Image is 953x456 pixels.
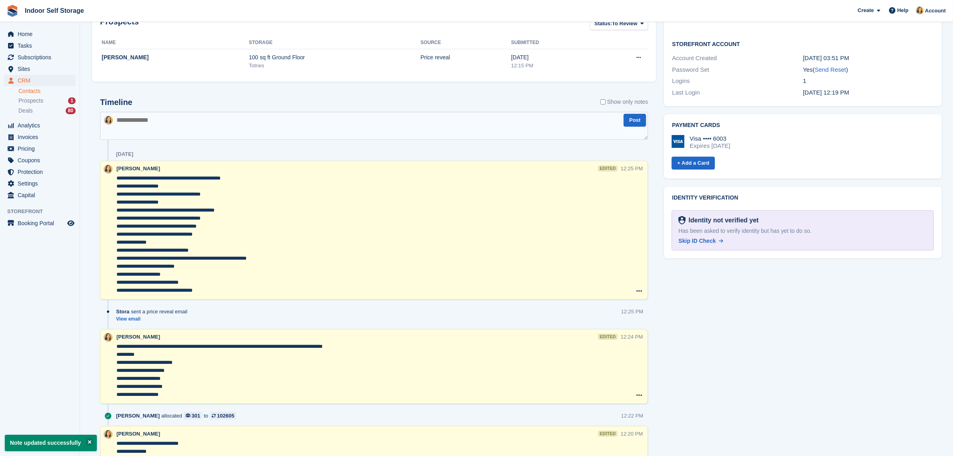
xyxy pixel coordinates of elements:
[68,97,76,104] div: 1
[116,334,160,340] span: [PERSON_NAME]
[672,65,803,75] div: Password Set
[600,98,648,106] label: Show only notes
[4,63,76,75] a: menu
[4,120,76,131] a: menu
[104,116,113,125] img: Emma Higgins
[594,20,612,28] span: Status:
[598,334,617,340] div: edited
[217,412,234,420] div: 102605
[116,151,133,157] div: [DATE]
[672,77,803,86] div: Logins
[104,333,112,342] img: Emma Higgins
[612,20,637,28] span: To Review
[4,166,76,178] a: menu
[511,62,597,70] div: 12:15 PM
[18,107,33,115] span: Deals
[624,114,646,127] button: Post
[4,178,76,189] a: menu
[4,143,76,154] a: menu
[18,28,66,40] span: Home
[18,131,66,143] span: Invoices
[210,412,236,420] a: 102605
[4,75,76,86] a: menu
[18,40,66,51] span: Tasks
[116,412,240,420] div: allocated to
[678,227,927,235] div: Has been asked to verify identity but has yet to do so.
[18,178,66,189] span: Settings
[678,237,723,245] a: Skip ID Check
[421,36,511,49] th: Source
[598,165,617,172] div: edited
[672,195,934,201] h2: Identity verification
[690,135,730,142] div: Visa •••• 6003
[621,430,643,438] div: 12:20 PM
[4,131,76,143] a: menu
[690,142,730,149] div: Expires [DATE]
[184,412,202,420] a: 301
[249,62,421,70] div: Totnes
[4,218,76,229] a: menu
[7,208,80,216] span: Storefront
[104,430,112,439] img: Emma Higgins
[672,122,934,129] h2: Payment cards
[621,412,644,420] div: 12:22 PM
[6,5,18,17] img: stora-icon-8386f47178a22dfd0bd8f6a31ec36ba5ce8667c1dd55bd0f319d3a0aa187defe.svg
[116,316,191,323] a: View email
[116,431,160,437] span: [PERSON_NAME]
[104,165,112,174] img: Emma Higgins
[672,88,803,97] div: Last Login
[678,238,716,244] span: Skip ID Check
[102,53,249,62] div: [PERSON_NAME]
[803,77,934,86] div: 1
[916,6,924,14] img: Emma Higgins
[18,218,66,229] span: Booking Portal
[18,97,43,105] span: Prospects
[18,87,76,95] a: Contacts
[18,143,66,154] span: Pricing
[4,190,76,201] a: menu
[511,53,597,62] div: [DATE]
[116,412,160,420] span: [PERSON_NAME]
[4,28,76,40] a: menu
[897,6,909,14] span: Help
[18,190,66,201] span: Capital
[621,333,643,341] div: 12:24 PM
[621,308,644,315] div: 12:25 PM
[803,65,934,75] div: Yes
[598,431,617,437] div: edited
[18,107,76,115] a: Deals 80
[5,435,97,451] p: Note updated successfully
[249,36,421,49] th: Storage
[4,52,76,63] a: menu
[421,53,511,62] div: Price reveal
[678,216,685,225] img: Identity Verification Ready
[249,53,421,62] div: 100 sq ft Ground Floor
[672,40,934,48] h2: Storefront Account
[686,216,759,225] div: Identity not verified yet
[18,155,66,166] span: Coupons
[815,66,846,73] a: Send Reset
[803,89,849,96] time: 2025-08-20 11:19:04 UTC
[100,36,249,49] th: Name
[672,135,684,148] img: Visa Logo
[66,107,76,114] div: 80
[18,166,66,178] span: Protection
[672,157,715,170] a: + Add a Card
[18,120,66,131] span: Analytics
[100,98,132,107] h2: Timeline
[192,412,201,420] div: 301
[116,165,160,172] span: [PERSON_NAME]
[22,4,87,17] a: Indoor Self Storage
[4,40,76,51] a: menu
[925,7,946,15] span: Account
[116,308,191,315] div: sent a price reveal email
[100,17,139,32] h2: Prospects
[813,66,848,73] span: ( )
[18,52,66,63] span: Subscriptions
[621,165,643,172] div: 12:25 PM
[66,218,76,228] a: Preview store
[600,98,606,106] input: Show only notes
[590,17,648,30] button: Status: To Review
[18,63,66,75] span: Sites
[858,6,874,14] span: Create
